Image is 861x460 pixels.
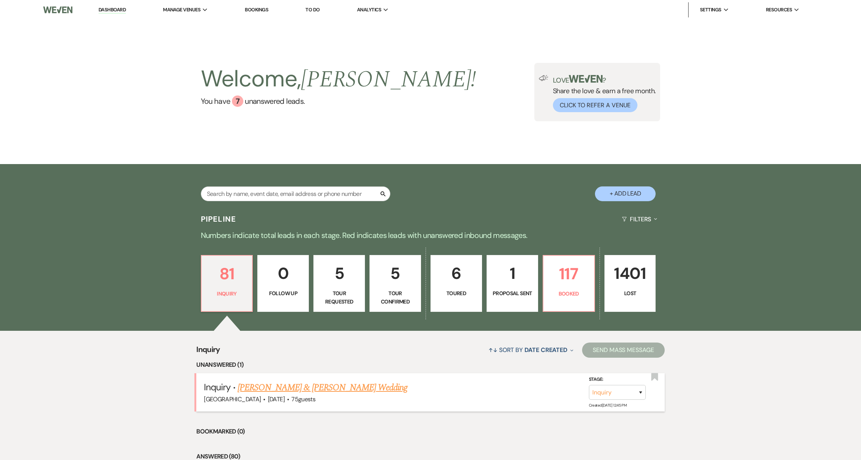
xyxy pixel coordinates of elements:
a: You have 7 unanswered leads. [201,95,476,107]
img: loud-speaker-illustration.svg [539,75,548,81]
a: 117Booked [543,255,595,312]
p: Lost [609,289,651,297]
li: Bookmarked (0) [196,427,665,437]
h2: Welcome, [201,63,476,95]
span: Manage Venues [163,6,200,14]
input: Search by name, event date, email address or phone number [201,186,390,201]
p: 5 [318,261,360,286]
button: + Add Lead [595,186,656,201]
a: [PERSON_NAME] & [PERSON_NAME] Wedding [238,381,407,394]
p: 6 [435,261,477,286]
span: [DATE] [268,395,285,403]
span: 75 guests [291,395,315,403]
a: 6Toured [430,255,482,312]
p: Tour Confirmed [374,289,416,306]
p: Toured [435,289,477,297]
p: Love ? [553,75,656,84]
span: Settings [700,6,722,14]
h3: Pipeline [201,214,236,224]
span: Created: [DATE] 12:45 PM [589,403,626,408]
p: 117 [548,261,590,286]
li: Unanswered (1) [196,360,665,370]
p: Booked [548,289,590,298]
a: Bookings [245,6,268,13]
button: Filters [619,209,660,229]
div: 7 [232,95,243,107]
p: Tour Requested [318,289,360,306]
p: 81 [206,261,248,286]
a: 81Inquiry [201,255,253,312]
span: Date Created [524,346,567,354]
p: 1401 [609,261,651,286]
img: Weven Logo [43,2,72,18]
p: Numbers indicate total leads in each stage. Red indicates leads with unanswered inbound messages. [158,229,703,241]
p: Inquiry [206,289,248,298]
a: 5Tour Requested [313,255,365,312]
span: Inquiry [196,344,220,360]
p: 1 [492,261,533,286]
a: 1Proposal Sent [487,255,538,312]
button: Send Mass Message [582,343,665,358]
a: To Do [305,6,319,13]
span: Analytics [357,6,381,14]
span: ↑↓ [488,346,498,354]
span: [PERSON_NAME] ! [301,62,476,97]
span: Inquiry [204,381,230,393]
p: 5 [374,261,416,286]
button: Click to Refer a Venue [553,98,637,112]
img: weven-logo-green.svg [569,75,603,83]
button: Sort By Date Created [485,340,576,360]
p: Follow Up [262,289,304,297]
p: Proposal Sent [492,289,533,297]
p: 0 [262,261,304,286]
label: Stage: [589,376,646,384]
div: Share the love & earn a free month. [548,75,656,112]
a: Dashboard [99,6,126,14]
span: [GEOGRAPHIC_DATA] [204,395,261,403]
a: 0Follow Up [257,255,309,312]
a: 5Tour Confirmed [369,255,421,312]
span: Resources [766,6,792,14]
a: 1401Lost [604,255,656,312]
